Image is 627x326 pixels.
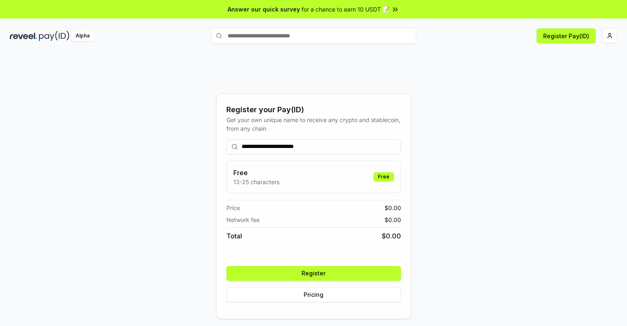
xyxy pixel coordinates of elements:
[226,266,401,281] button: Register
[385,215,401,224] span: $ 0.00
[226,203,240,212] span: Price
[385,203,401,212] span: $ 0.00
[226,215,260,224] span: Network fee
[226,287,401,302] button: Pricing
[233,168,279,178] h3: Free
[226,104,401,116] div: Register your Pay(ID)
[537,28,596,43] button: Register Pay(ID)
[39,31,69,41] img: pay_id
[373,172,394,181] div: Free
[10,31,37,41] img: reveel_dark
[226,116,401,133] div: Get your own unique name to receive any crypto and stablecoin, from any chain
[228,5,300,14] span: Answer our quick survey
[226,231,242,241] span: Total
[233,178,279,186] p: 13-25 characters
[302,5,390,14] span: for a chance to earn 10 USDT 📝
[71,31,94,41] div: Alpha
[382,231,401,241] span: $ 0.00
